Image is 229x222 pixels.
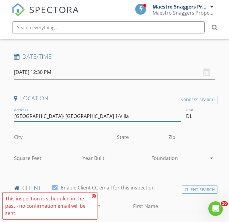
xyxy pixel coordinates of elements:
div: Address Search [178,96,217,104]
img: The Best Home Inspection Software - Spectora [12,3,25,16]
div: Client Search [182,186,218,194]
div: This inspection is scheduled in the past - no confirmation email will be sent. [5,195,90,217]
div: Maestro Snaggers Property Observer [153,10,213,16]
span: SPECTORA [29,3,79,16]
input: Select date [14,65,215,80]
label: Enable Client CC email for this inspection [61,185,155,191]
a: SPECTORA [12,8,79,21]
input: Search everything... [12,21,205,33]
h4: client [14,184,215,192]
iframe: Intercom live chat [208,201,223,216]
div: Maestro Snaggers Property Observer LLC [153,4,209,10]
h4: Location [14,94,215,102]
h4: Date/Time [14,53,215,61]
i: arrow_drop_down [208,154,215,162]
span: 10 [221,201,228,206]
